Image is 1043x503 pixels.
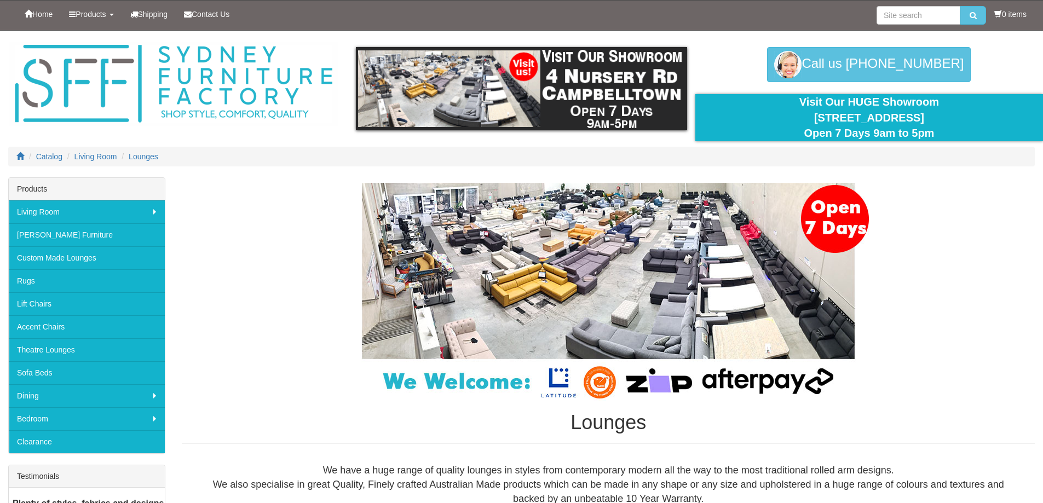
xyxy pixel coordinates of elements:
a: Bedroom [9,407,165,430]
div: Products [9,178,165,200]
a: Theatre Lounges [9,338,165,361]
span: Products [76,10,106,19]
li: 0 items [994,9,1027,20]
a: [PERSON_NAME] Furniture [9,223,165,246]
a: Contact Us [176,1,238,28]
div: Testimonials [9,465,165,488]
a: Products [61,1,122,28]
a: Shipping [122,1,176,28]
a: Sofa Beds [9,361,165,384]
h1: Lounges [182,412,1035,433]
span: Home [32,10,53,19]
span: Contact Us [192,10,229,19]
a: Clearance [9,430,165,453]
a: Living Room [9,200,165,223]
a: Catalog [36,152,62,161]
div: Visit Our HUGE Showroom [STREET_ADDRESS] Open 7 Days 9am to 5pm [704,94,1035,141]
a: Rugs [9,269,165,292]
input: Site search [877,6,960,25]
a: Lift Chairs [9,292,165,315]
a: Custom Made Lounges [9,246,165,269]
img: showroom.gif [356,47,687,130]
img: Sydney Furniture Factory [9,42,338,126]
a: Lounges [129,152,158,161]
a: Accent Chairs [9,315,165,338]
img: Lounges [335,183,882,401]
a: Dining [9,384,165,407]
a: Living Room [74,152,117,161]
a: Home [16,1,61,28]
span: Shipping [138,10,168,19]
